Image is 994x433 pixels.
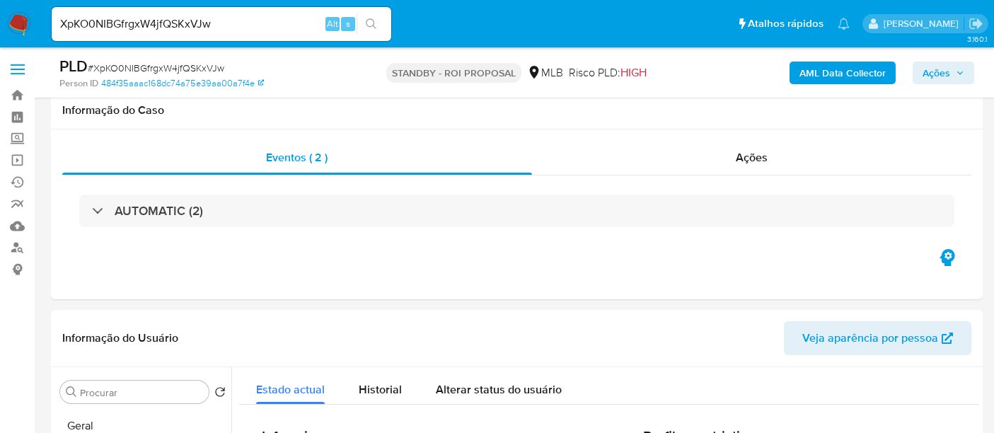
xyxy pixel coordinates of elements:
button: Procurar [66,386,77,398]
input: Procurar [80,386,203,399]
b: Person ID [59,77,98,90]
h1: Informação do Usuário [62,331,178,345]
button: search-icon [357,14,386,34]
h3: AUTOMATIC (2) [115,203,203,219]
p: STANDBY - ROI PROPOSAL [386,63,521,83]
span: Ações [923,62,950,84]
input: Pesquise usuários ou casos... [52,15,391,33]
span: Eventos ( 2 ) [266,149,328,166]
a: 484f35aaac168dc74a75e39aa00a7f4e [101,77,264,90]
span: HIGH [620,64,647,81]
b: PLD [59,54,88,77]
button: Veja aparência por pessoa [784,321,971,355]
button: Ações [913,62,974,84]
p: erico.trevizan@mercadopago.com.br [884,17,964,30]
button: AML Data Collector [790,62,896,84]
div: AUTOMATIC (2) [79,195,954,227]
span: Alt [327,17,338,30]
span: Veja aparência por pessoa [802,321,938,355]
button: Retornar ao pedido padrão [214,386,226,402]
div: MLB [527,65,563,81]
h1: Informação do Caso [62,103,971,117]
a: Sair [969,16,983,31]
b: AML Data Collector [799,62,886,84]
span: s [346,17,350,30]
span: Ações [736,149,768,166]
a: Notificações [838,18,850,30]
span: Atalhos rápidos [748,16,823,31]
span: Risco PLD: [569,65,647,81]
span: # XpKO0NIBGfrgxW4jfQSKxVJw [88,61,224,75]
